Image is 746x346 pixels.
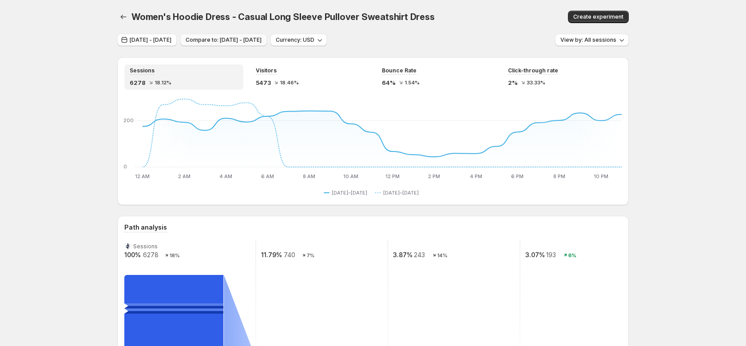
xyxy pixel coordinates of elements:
[170,252,180,259] text: 18%
[382,78,396,87] span: 64%
[178,173,190,179] text: 2 AM
[186,36,262,44] span: Compare to: [DATE] - [DATE]
[280,80,299,85] span: 18.46%
[555,34,629,46] button: View by: All sessions
[124,223,167,232] h3: Path analysis
[527,80,545,85] span: 33.33%
[385,173,400,179] text: 12 PM
[303,173,315,179] text: 8 AM
[133,243,158,250] text: Sessions
[130,67,155,74] span: Sessions
[573,13,623,20] span: Create experiment
[123,163,127,170] text: 0
[383,189,419,196] span: [DATE]–[DATE]
[307,252,314,259] text: 7%
[219,173,232,179] text: 4 AM
[180,34,267,46] button: Compare to: [DATE] - [DATE]
[124,251,141,259] text: 100%
[332,189,367,196] span: [DATE]–[DATE]
[261,251,282,259] text: 11.79%
[553,173,565,179] text: 8 PM
[130,78,146,87] span: 6278
[405,80,420,85] span: 1.54%
[284,251,295,259] text: 740
[135,173,150,179] text: 12 AM
[414,251,425,259] text: 243
[324,187,371,198] button: [DATE]–[DATE]
[270,34,327,46] button: Currency: USD
[568,252,576,259] text: 6%
[123,117,134,123] text: 200
[117,34,177,46] button: [DATE] - [DATE]
[508,78,518,87] span: 2%
[256,78,271,87] span: 5473
[343,173,358,179] text: 10 AM
[525,251,545,259] text: 3.07%
[276,36,314,44] span: Currency: USD
[382,67,417,74] span: Bounce Rate
[131,12,435,22] span: Women's Hoodie Dress - Casual Long Sleeve Pullover Sweatshirt Dress
[155,80,171,85] span: 18.12%
[261,173,274,179] text: 6 AM
[437,252,448,259] text: 14%
[393,251,413,259] text: 3.87%
[508,67,558,74] span: Click-through rate
[511,173,524,179] text: 6 PM
[130,36,171,44] span: [DATE] - [DATE]
[428,173,440,179] text: 2 PM
[560,36,616,44] span: View by: All sessions
[546,251,556,259] text: 193
[594,173,608,179] text: 10 PM
[470,173,482,179] text: 4 PM
[256,67,277,74] span: Visitors
[143,251,159,259] text: 6278
[375,187,422,198] button: [DATE]–[DATE]
[568,11,629,23] button: Create experiment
